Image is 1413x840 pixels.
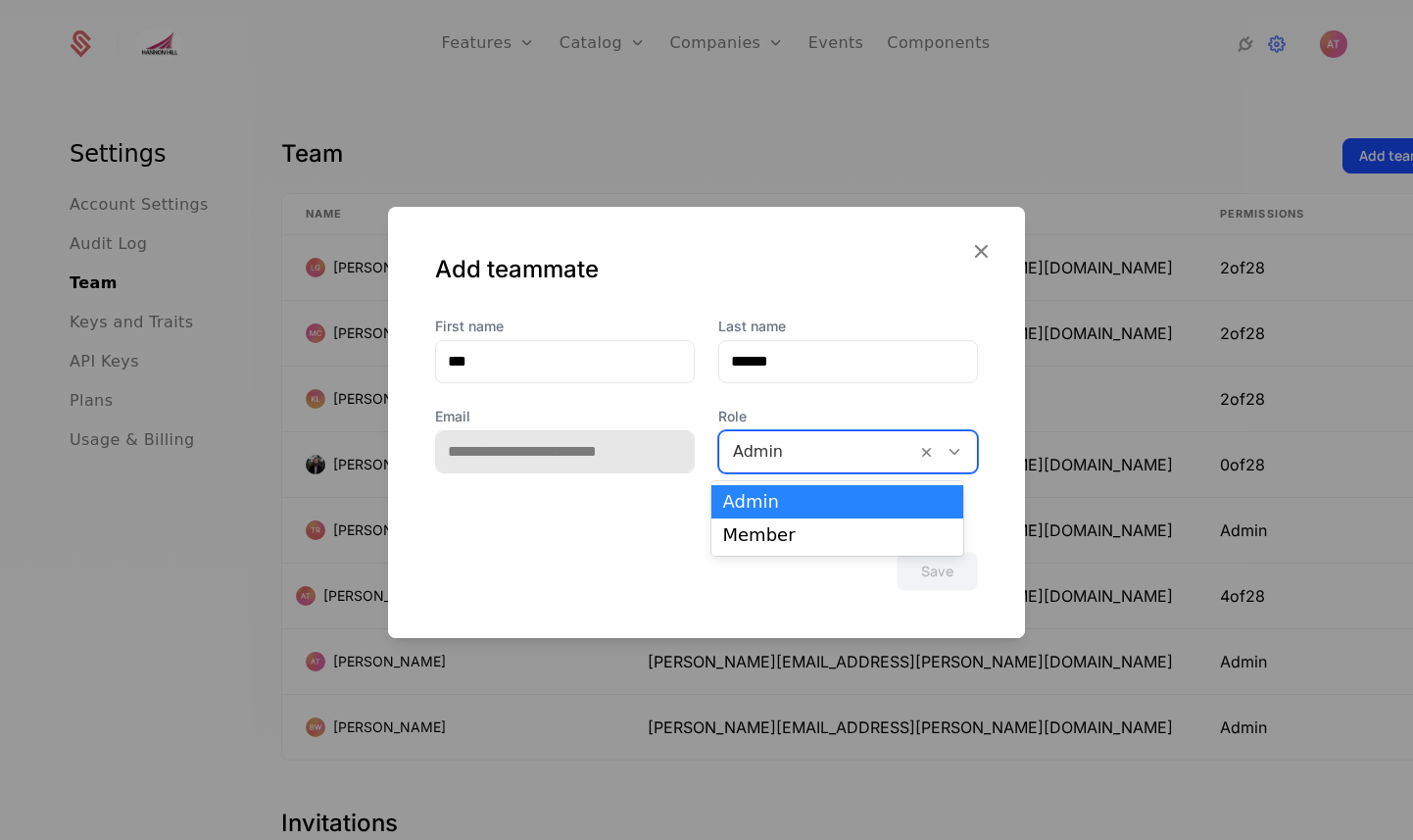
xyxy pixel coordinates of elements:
label: First name [435,317,695,336]
div: Admin [723,493,952,511]
span: Role [718,407,978,426]
div: Member [723,526,952,544]
label: Email [435,407,695,426]
button: Save [897,552,978,591]
label: Last name [718,317,978,336]
div: Add teammate [435,254,978,285]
